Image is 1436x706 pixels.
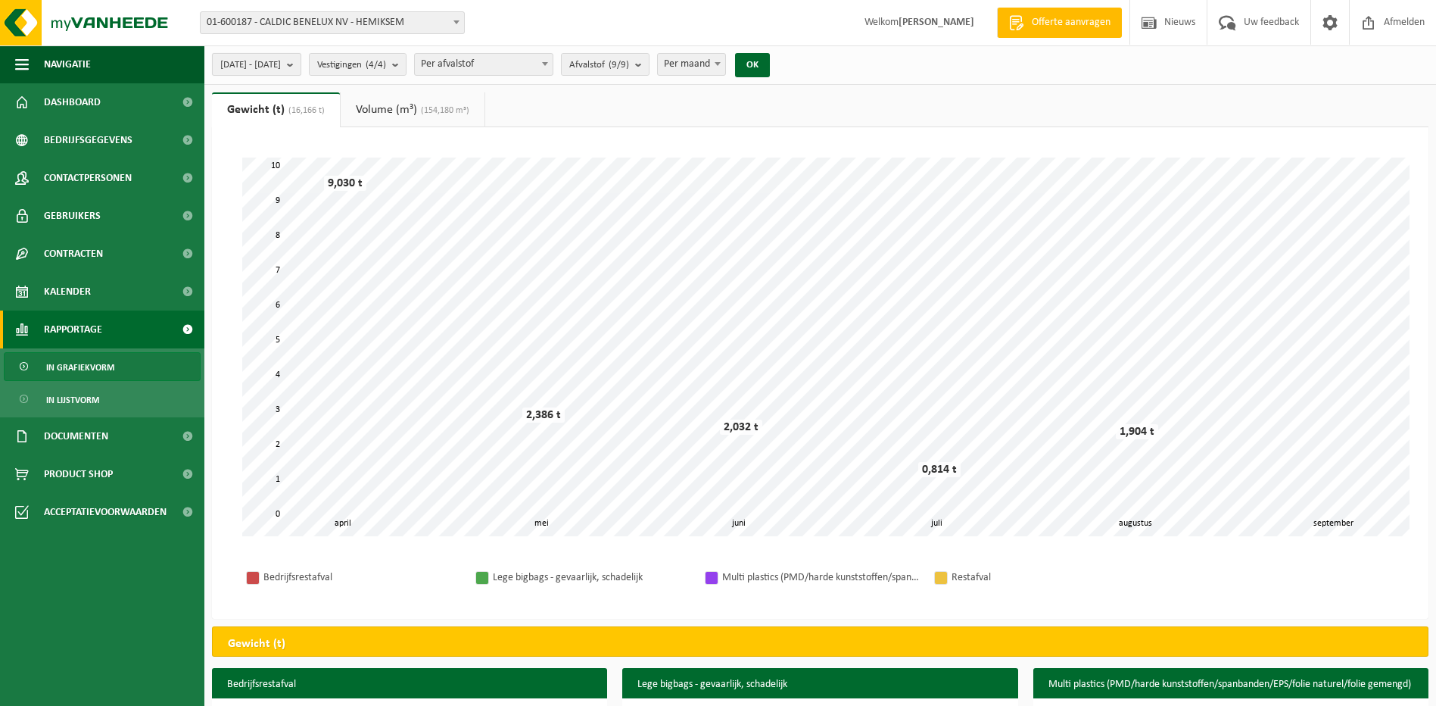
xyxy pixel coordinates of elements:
div: 9,030 t [324,176,366,191]
span: Per afvalstof [414,53,553,76]
span: Acceptatievoorwaarden [44,493,167,531]
span: 01-600187 - CALDIC BENELUX NV - HEMIKSEM [201,12,464,33]
div: 2,032 t [720,420,762,435]
a: In lijstvorm [4,385,201,414]
span: In grafiekvorm [46,353,114,382]
button: [DATE] - [DATE] [212,53,301,76]
div: 2,386 t [522,408,565,423]
span: Documenten [44,417,108,455]
h2: Gewicht (t) [213,627,301,661]
span: (154,180 m³) [417,106,469,115]
h3: Multi plastics (PMD/harde kunststoffen/spanbanden/EPS/folie naturel/folie gemengd) [1033,668,1428,701]
span: Rapportage [44,311,102,348]
h3: Lege bigbags - gevaarlijk, schadelijk [622,668,1017,701]
button: Vestigingen(4/4) [309,53,407,76]
div: Multi plastics (PMD/harde kunststoffen/spanbanden/EPS/folie naturel/folie gemengd) [722,568,919,587]
span: Per maand [657,53,726,76]
span: Vestigingen [317,54,386,77]
a: Offerte aanvragen [997,8,1122,38]
span: Contactpersonen [44,159,132,197]
div: 0,814 t [918,462,961,477]
a: Volume (m³) [341,92,484,127]
button: Afvalstof(9/9) [561,53,649,76]
button: OK [735,53,770,77]
div: Restafval [952,568,1148,587]
span: Kalender [44,273,91,311]
a: Gewicht (t) [212,92,340,127]
span: Bedrijfsgegevens [44,121,132,159]
span: Per maand [658,54,725,75]
strong: [PERSON_NAME] [899,17,974,28]
span: 01-600187 - CALDIC BENELUX NV - HEMIKSEM [200,11,465,34]
span: Offerte aanvragen [1028,15,1114,30]
span: Afvalstof [569,54,629,77]
h3: Bedrijfsrestafval [212,668,607,701]
span: Per afvalstof [415,54,553,75]
span: Gebruikers [44,197,101,235]
div: 1,904 t [1116,424,1158,439]
span: [DATE] - [DATE] [220,54,281,77]
a: In grafiekvorm [4,352,201,381]
div: Bedrijfsrestafval [263,568,460,587]
span: In lijstvorm [46,386,99,414]
span: (16,166 t) [285,106,325,115]
count: (9/9) [609,60,629,70]
span: Product Shop [44,455,113,493]
count: (4/4) [366,60,386,70]
span: Contracten [44,235,103,273]
div: Lege bigbags - gevaarlijk, schadelijk [493,568,690,587]
span: Navigatie [44,45,91,83]
span: Dashboard [44,83,101,121]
